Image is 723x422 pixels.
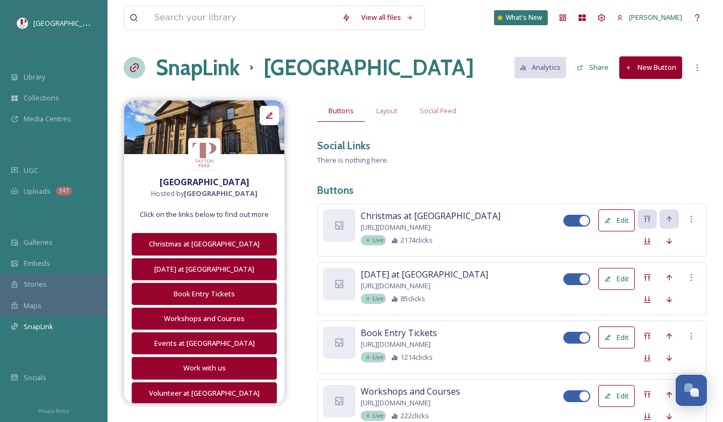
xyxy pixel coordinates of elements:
[24,373,46,383] span: Socials
[361,235,386,245] div: Live
[598,326,635,348] button: Edit
[598,268,635,290] button: Edit
[361,339,431,350] span: [URL][DOMAIN_NAME]
[132,233,277,255] button: Christmas at [GEOGRAPHIC_DATA]
[38,408,69,414] span: Privacy Policy
[598,385,635,407] button: Edit
[160,176,249,188] strong: [GEOGRAPHIC_DATA]
[24,258,50,268] span: Embeds
[400,235,433,245] span: 2174 clicks
[132,258,277,280] button: [DATE] at [GEOGRAPHIC_DATA]
[138,289,271,299] div: Book Entry Tickets
[361,398,431,408] span: [URL][DOMAIN_NAME]
[132,357,277,379] button: Work with us
[17,18,28,28] img: download%20(5).png
[24,322,53,332] span: SnapLink
[149,6,337,30] input: Search your library
[124,100,284,154] img: B86A1F51-9746-4584-9816-03330624F651.jpeg
[514,57,572,78] a: Analytics
[598,209,635,231] button: Edit
[361,268,488,281] span: [DATE] at [GEOGRAPHIC_DATA]
[376,106,397,116] span: Layout
[24,165,38,176] span: UGC
[361,352,386,362] div: Live
[263,52,474,84] h1: [GEOGRAPHIC_DATA]
[138,363,271,373] div: Work with us
[356,7,419,28] a: View all files
[400,294,425,304] span: 85 clicks
[317,155,389,165] span: There is nothing here.
[188,139,220,170] img: download%20(5).png
[514,57,567,78] button: Analytics
[361,209,500,222] span: Christmas at [GEOGRAPHIC_DATA]
[33,18,102,28] span: [GEOGRAPHIC_DATA]
[361,385,460,398] span: Workshops and Courses
[361,222,431,232] span: [URL][DOMAIN_NAME]
[140,209,269,220] span: Click on the links below to find out more
[138,264,271,274] div: [DATE] at [GEOGRAPHIC_DATA]
[676,375,707,406] button: Open Chat
[619,56,682,78] button: New Button
[11,221,35,229] span: WIDGETS
[11,356,32,364] span: SOCIALS
[361,294,386,304] div: Live
[24,279,47,289] span: Stories
[24,72,45,82] span: Library
[132,283,277,305] button: Book Entry Tickets
[24,301,41,311] span: Maps
[138,239,271,249] div: Christmas at [GEOGRAPHIC_DATA]
[156,52,240,84] a: SnapLink
[317,138,370,154] h3: Social Links
[629,12,682,22] span: [PERSON_NAME]
[361,326,437,339] span: Book Entry Tickets
[611,7,688,28] a: [PERSON_NAME]
[138,338,271,348] div: Events at [GEOGRAPHIC_DATA]
[24,114,71,124] span: Media Centres
[132,308,277,330] button: Workshops and Courses
[151,188,257,199] span: Hosted by
[11,55,30,63] span: MEDIA
[11,149,34,157] span: COLLECT
[38,404,69,417] a: Privacy Policy
[494,10,548,25] a: What's New
[184,188,257,198] strong: [GEOGRAPHIC_DATA]
[56,187,72,195] div: 347
[132,382,277,404] button: Volunteer at [GEOGRAPHIC_DATA]
[328,106,354,116] span: Buttons
[361,411,386,421] div: Live
[138,388,271,398] div: Volunteer at [GEOGRAPHIC_DATA]
[400,352,433,362] span: 1214 clicks
[361,281,431,291] span: [URL][DOMAIN_NAME]
[24,186,51,197] span: Uploads
[24,237,53,248] span: Galleries
[24,93,59,103] span: Collections
[138,314,271,324] div: Workshops and Courses
[400,411,429,421] span: 222 clicks
[317,183,707,198] h3: Buttons
[571,57,614,78] button: Share
[132,332,277,354] button: Events at [GEOGRAPHIC_DATA]
[420,106,456,116] span: Social Feed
